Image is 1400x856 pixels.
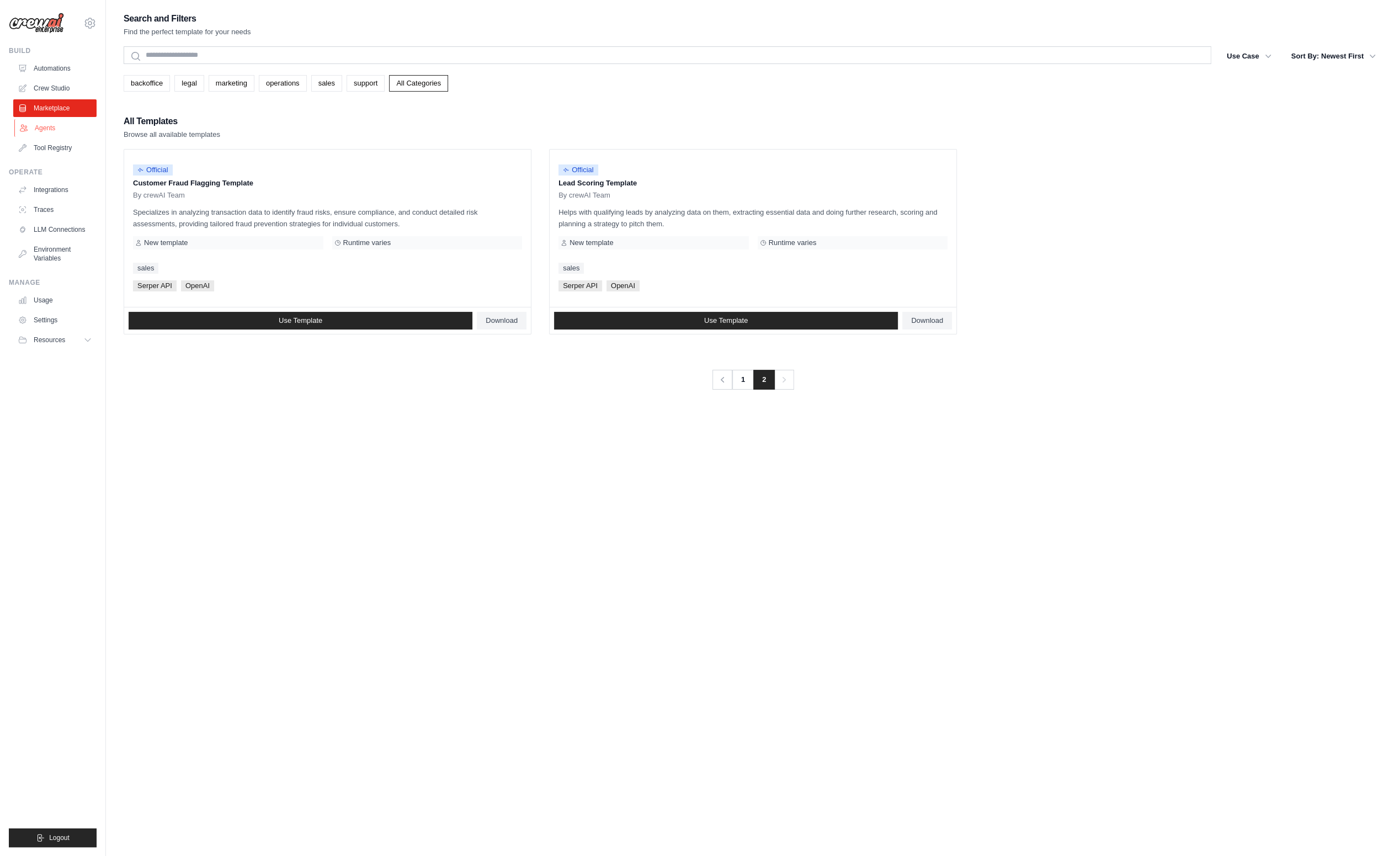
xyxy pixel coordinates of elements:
[174,75,204,92] a: legal
[13,181,97,199] a: Integrations
[144,238,188,247] span: New template
[13,139,97,157] a: Tool Registry
[49,833,70,842] span: Logout
[13,201,97,219] a: Traces
[13,221,97,238] a: LLM Connections
[486,316,518,325] span: Download
[343,238,391,247] span: Runtime varies
[209,75,254,92] a: marketing
[1220,46,1278,66] button: Use Case
[259,75,307,92] a: operations
[558,280,602,291] span: Serper API
[124,114,220,129] h2: All Templates
[124,75,170,92] a: backoffice
[124,11,251,26] h2: Search and Filters
[129,312,472,329] a: Use Template
[13,60,97,77] a: Automations
[13,291,97,309] a: Usage
[133,164,173,176] span: Official
[558,263,584,274] a: sales
[389,75,448,92] a: All Categories
[133,191,185,200] span: By crewAI Team
[606,280,640,291] span: OpenAI
[911,316,943,325] span: Download
[347,75,385,92] a: support
[9,828,97,847] button: Logout
[133,178,522,189] p: Customer Fraud Flagging Template
[704,316,748,325] span: Use Template
[133,263,158,274] a: sales
[769,238,817,247] span: Runtime varies
[181,280,214,291] span: OpenAI
[558,206,947,230] p: Helps with qualifying leads by analyzing data on them, extracting essential data and doing furthe...
[558,164,598,176] span: Official
[13,311,97,329] a: Settings
[1285,46,1382,66] button: Sort By: Newest First
[712,370,794,390] nav: Pagination
[753,370,775,390] span: 2
[34,336,65,344] span: Resources
[124,26,251,38] p: Find the perfect template for your needs
[124,129,220,140] p: Browse all available templates
[732,370,754,390] a: 1
[311,75,342,92] a: sales
[9,13,64,34] img: Logo
[554,312,898,329] a: Use Template
[9,46,97,55] div: Build
[9,278,97,287] div: Manage
[133,206,522,230] p: Specializes in analyzing transaction data to identify fraud risks, ensure compliance, and conduct...
[569,238,613,247] span: New template
[477,312,526,329] a: Download
[902,312,952,329] a: Download
[13,79,97,97] a: Crew Studio
[279,316,322,325] span: Use Template
[14,119,98,137] a: Agents
[13,331,97,349] button: Resources
[13,99,97,117] a: Marketplace
[13,241,97,267] a: Environment Variables
[133,280,177,291] span: Serper API
[9,168,97,177] div: Operate
[558,178,947,189] p: Lead Scoring Template
[558,191,610,200] span: By crewAI Team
